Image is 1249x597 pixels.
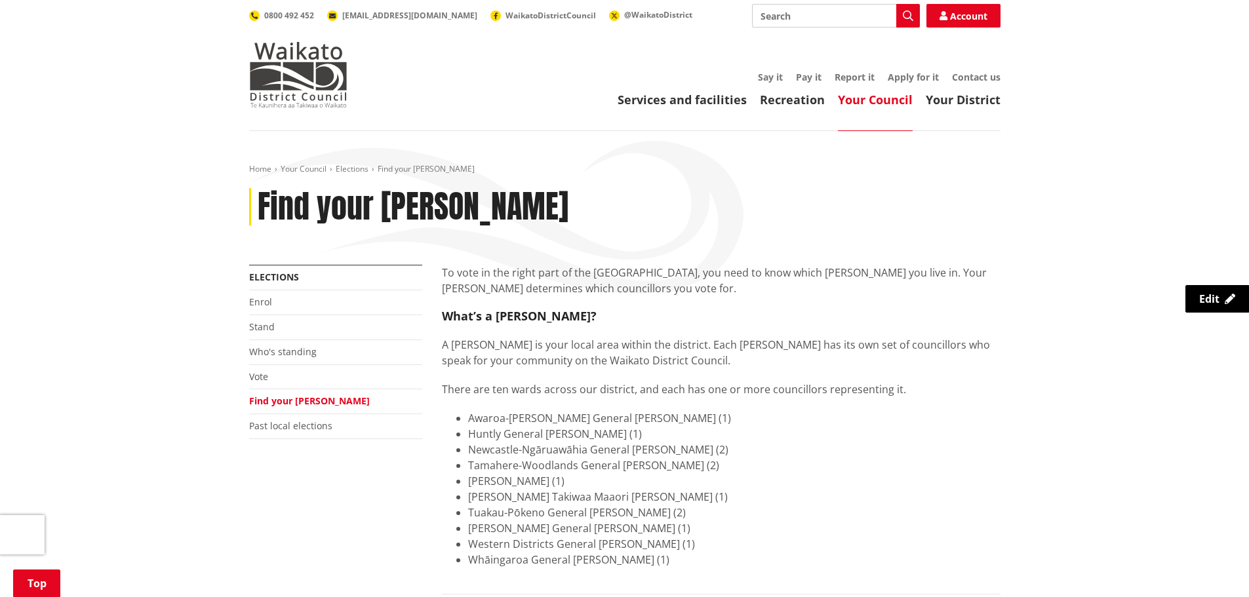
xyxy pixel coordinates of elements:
a: Your Council [281,163,327,174]
span: WaikatoDistrictCouncil [506,10,596,21]
a: Vote [249,370,268,383]
li: Awaroa-[PERSON_NAME] General [PERSON_NAME] (1) [468,410,1001,426]
a: 0800 492 452 [249,10,314,21]
a: Your District [926,92,1001,107]
p: There are ten wards across our district, and each has one or more councillors representing it. [442,381,1001,397]
li: Huntly General [PERSON_NAME] (1) [468,426,1001,442]
a: Enrol [249,296,272,308]
span: [EMAIL_ADDRESS][DOMAIN_NAME] [342,10,477,21]
nav: breadcrumb [249,164,1001,175]
li: Western Districts General [PERSON_NAME] (1) [468,536,1001,552]
a: Past local elections [249,419,332,432]
a: Top [13,569,60,597]
a: Account [926,4,1001,28]
a: Elections [336,163,368,174]
a: Find your [PERSON_NAME] [249,395,370,407]
img: Waikato District Council - Te Kaunihera aa Takiwaa o Waikato [249,42,347,107]
span: @WaikatoDistrict [624,9,692,20]
a: Apply for it [888,71,939,83]
input: Search input [752,4,920,28]
a: Edit [1185,285,1249,313]
p: A [PERSON_NAME] is your local area within the district. Each [PERSON_NAME] has its own set of cou... [442,337,1001,368]
span: To vote in the right part of the [GEOGRAPHIC_DATA], you need to know which [PERSON_NAME] you live... [442,265,987,296]
a: Stand [249,320,275,333]
a: Pay it [796,71,822,83]
li: Tamahere-Woodlands General [PERSON_NAME] (2) [468,457,1001,473]
a: [EMAIL_ADDRESS][DOMAIN_NAME] [327,10,477,21]
span: 0800 492 452 [264,10,314,21]
li: [PERSON_NAME] Takiwaa Maaori [PERSON_NAME] (1) [468,489,1001,505]
a: Services and facilities [618,92,747,107]
li: [PERSON_NAME] (1) [468,473,1001,489]
a: Recreation [760,92,825,107]
span: Find your [PERSON_NAME] [378,163,475,174]
a: Say it [758,71,783,83]
a: Elections [249,271,299,283]
h1: Find your [PERSON_NAME] [258,188,568,226]
strong: What’s a [PERSON_NAME]? [442,308,597,324]
li: Tuakau-Pōkeno General [PERSON_NAME] (2) [468,505,1001,520]
a: @WaikatoDistrict [609,9,692,20]
a: Home [249,163,271,174]
a: Contact us [952,71,1001,83]
a: Your Council [838,92,913,107]
li: Whāingaroa General [PERSON_NAME] (1) [468,552,1001,568]
a: Who's standing [249,345,317,358]
li: Newcastle-Ngāruawāhia General [PERSON_NAME] (2) [468,442,1001,457]
li: [PERSON_NAME] General [PERSON_NAME] (1) [468,520,1001,536]
span: Edit [1199,292,1219,306]
a: Report it [835,71,875,83]
a: WaikatoDistrictCouncil [490,10,596,21]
